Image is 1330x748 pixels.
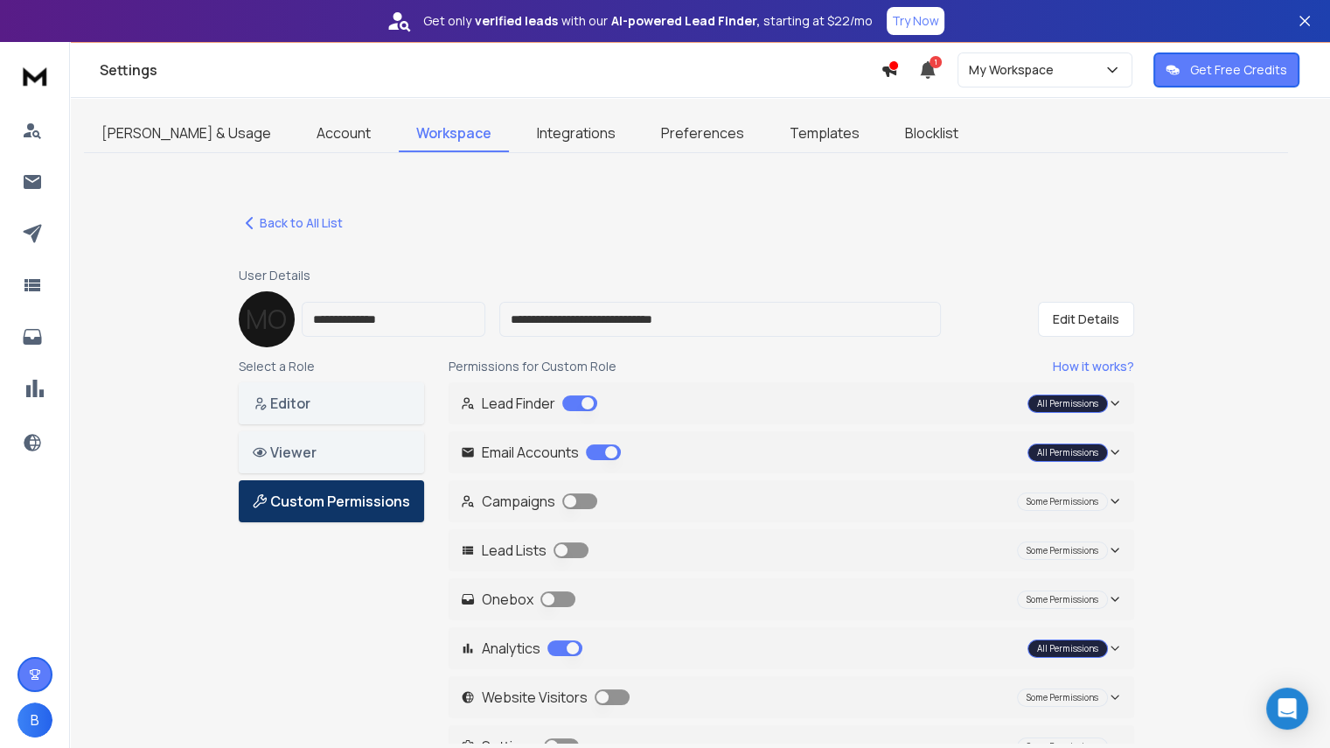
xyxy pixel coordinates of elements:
[239,291,295,347] div: M O
[461,638,582,659] p: Analytics
[17,703,52,738] button: B
[449,627,1134,669] button: Analytics All Permissions
[1027,395,1108,413] div: All Permissions
[1266,688,1308,730] div: Open Intercom Messenger
[461,393,597,414] p: Lead Finder
[239,267,1134,284] p: User Details
[399,115,509,152] a: Workspace
[1153,52,1299,87] button: Get Free Credits
[930,56,942,68] span: 1
[253,393,410,414] p: Editor
[84,115,289,152] a: [PERSON_NAME] & Usage
[1017,493,1108,511] div: Some Permissions
[239,213,343,234] button: Back to All List
[644,115,762,152] a: Preferences
[1027,444,1108,462] div: All Permissions
[892,12,939,30] p: Try Now
[611,12,760,30] strong: AI-powered Lead Finder,
[1017,542,1108,560] div: Some Permissions
[1027,640,1108,658] div: All Permissions
[1053,358,1134,375] a: How it works?
[449,676,1134,718] button: Website Visitors Some Permissions
[299,115,388,152] a: Account
[100,59,881,80] h1: Settings
[1017,689,1108,707] div: Some Permissions
[1190,61,1287,79] p: Get Free Credits
[461,540,588,561] p: Lead Lists
[461,687,630,708] p: Website Visitors
[461,589,575,610] p: Onebox
[449,358,616,375] span: Permissions for Custom Role
[253,491,410,512] p: Custom Permissions
[449,480,1134,522] button: Campaigns Some Permissions
[1038,302,1134,337] button: Edit Details
[1017,591,1108,609] div: Some Permissions
[449,578,1134,620] button: Onebox Some Permissions
[253,442,410,463] p: Viewer
[461,442,621,463] p: Email Accounts
[887,7,944,35] button: Try Now
[519,115,633,152] a: Integrations
[461,491,597,512] p: Campaigns
[888,115,976,152] a: Blocklist
[449,382,1134,424] button: Lead Finder All Permissions
[239,358,424,375] p: Select a Role
[17,59,52,92] img: logo
[772,115,877,152] a: Templates
[969,61,1061,79] p: My Workspace
[449,431,1134,473] button: Email Accounts All Permissions
[475,12,558,30] strong: verified leads
[449,529,1134,571] button: Lead Lists Some Permissions
[423,12,873,30] p: Get only with our starting at $22/mo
